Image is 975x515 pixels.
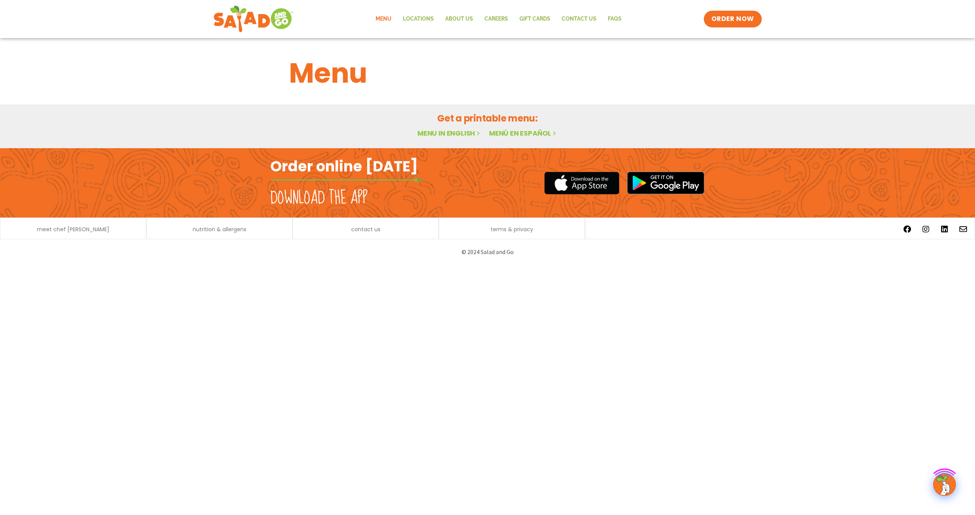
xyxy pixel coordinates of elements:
a: meet chef [PERSON_NAME] [37,227,109,232]
h2: Order online [DATE] [270,157,418,176]
a: Menu [370,10,397,28]
p: © 2024 Salad and Go [274,247,701,257]
a: nutrition & allergens [193,227,246,232]
a: Contact Us [556,10,602,28]
a: Menu in English [417,128,481,138]
a: About Us [440,10,479,28]
h2: Get a printable menu: [289,112,686,125]
img: google_play [627,171,705,194]
a: terms & privacy [491,227,533,232]
img: appstore [544,171,619,195]
img: fork [270,178,423,182]
h2: Download the app [270,187,368,209]
a: contact us [351,227,380,232]
img: new-SAG-logo-768×292 [213,4,294,34]
a: Locations [397,10,440,28]
span: ORDER NOW [711,14,754,24]
a: Careers [479,10,514,28]
h1: Menu [289,53,686,94]
a: ORDER NOW [704,11,762,27]
nav: Menu [370,10,627,28]
a: GIFT CARDS [514,10,556,28]
a: Menú en español [489,128,558,138]
a: FAQs [602,10,627,28]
